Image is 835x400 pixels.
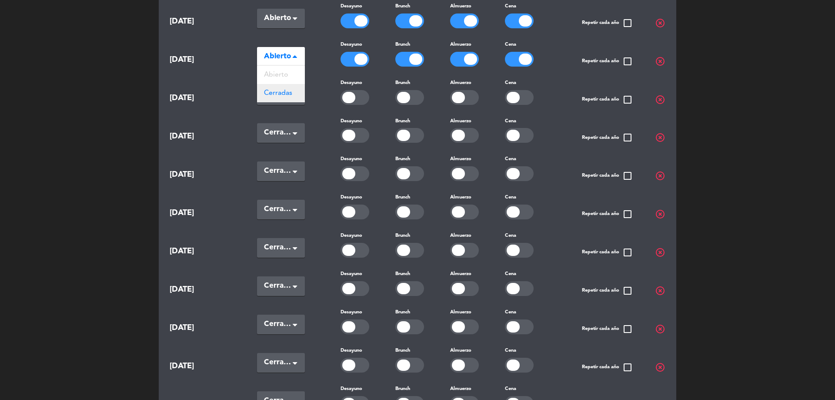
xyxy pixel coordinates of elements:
span: highlight_off [655,18,665,28]
label: Cena [505,385,516,393]
label: Desayuno [341,347,362,355]
label: Desayuno [341,3,362,10]
label: Brunch [395,270,410,278]
span: [DATE] [170,245,235,258]
span: check_box_outline_blank [622,286,633,296]
span: highlight_off [655,286,665,296]
label: Almuerzo [450,385,471,393]
label: Desayuno [341,155,362,163]
label: Desayuno [341,309,362,316]
span: Abierto [264,71,288,78]
span: check_box_outline_blank [622,56,633,67]
label: Desayuno [341,232,362,240]
span: Cerradas [264,356,291,369]
span: check_box_outline_blank [622,18,633,28]
span: Repetir cada año [582,132,633,143]
span: Repetir cada año [582,18,633,28]
span: Repetir cada año [582,209,633,219]
label: Cena [505,155,516,163]
label: Desayuno [341,194,362,202]
label: Cena [505,3,516,10]
span: highlight_off [655,209,665,219]
span: check_box_outline_blank [622,94,633,105]
span: check_box_outline_blank [622,209,633,219]
span: Cerradas [264,318,291,330]
label: Almuerzo [450,270,471,278]
label: Cena [505,232,516,240]
span: Abierto [264,50,291,63]
label: Desayuno [341,79,362,87]
span: [DATE] [170,168,235,181]
span: [DATE] [170,130,235,143]
label: Almuerzo [450,3,471,10]
span: [DATE] [170,207,235,219]
span: [DATE] [170,283,235,296]
span: [DATE] [170,322,235,334]
label: Desayuno [341,270,362,278]
label: Brunch [395,232,410,240]
label: Almuerzo [450,347,471,355]
label: Cena [505,79,516,87]
label: Brunch [395,79,410,87]
span: Cerradas [264,203,291,215]
span: Cerradas [264,280,291,292]
span: Cerradas [264,127,291,139]
label: Cena [505,309,516,316]
label: Almuerzo [450,309,471,316]
label: Brunch [395,118,410,125]
label: Cena [505,41,516,49]
label: Almuerzo [450,41,471,49]
span: check_box_outline_blank [622,132,633,143]
span: highlight_off [655,324,665,334]
label: Desayuno [341,385,362,393]
span: [DATE] [170,92,235,104]
span: Repetir cada año [582,171,633,181]
span: highlight_off [655,247,665,258]
span: Repetir cada año [582,56,633,67]
label: Almuerzo [450,155,471,163]
label: Brunch [395,385,410,393]
label: Almuerzo [450,194,471,202]
span: highlight_off [655,56,665,67]
span: Cerradas [264,242,291,254]
label: Brunch [395,309,410,316]
span: Repetir cada año [582,247,633,258]
span: Repetir cada año [582,324,633,334]
span: Cerradas [264,165,291,177]
span: highlight_off [655,94,665,105]
span: Repetir cada año [582,362,633,373]
label: Brunch [395,155,410,163]
span: check_box_outline_blank [622,171,633,181]
span: Cerradas [264,90,292,97]
label: Desayuno [341,41,362,49]
label: Almuerzo [450,232,471,240]
span: Repetir cada año [582,286,633,296]
span: Abierto [264,12,291,24]
span: check_box_outline_blank [622,324,633,334]
span: [DATE] [170,15,235,28]
label: Almuerzo [450,79,471,87]
span: highlight_off [655,171,665,181]
span: highlight_off [655,132,665,143]
label: Cena [505,347,516,355]
label: Cena [505,270,516,278]
label: Desayuno [341,118,362,125]
label: Almuerzo [450,118,471,125]
label: Brunch [395,41,410,49]
span: check_box_outline_blank [622,247,633,258]
label: Brunch [395,347,410,355]
label: Cena [505,194,516,202]
label: Brunch [395,3,410,10]
span: [DATE] [170,360,235,373]
span: [DATE] [170,54,235,66]
label: Brunch [395,194,410,202]
span: Repetir cada año [582,94,633,105]
span: check_box_outline_blank [622,362,633,373]
span: highlight_off [655,362,665,373]
label: Cena [505,118,516,125]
